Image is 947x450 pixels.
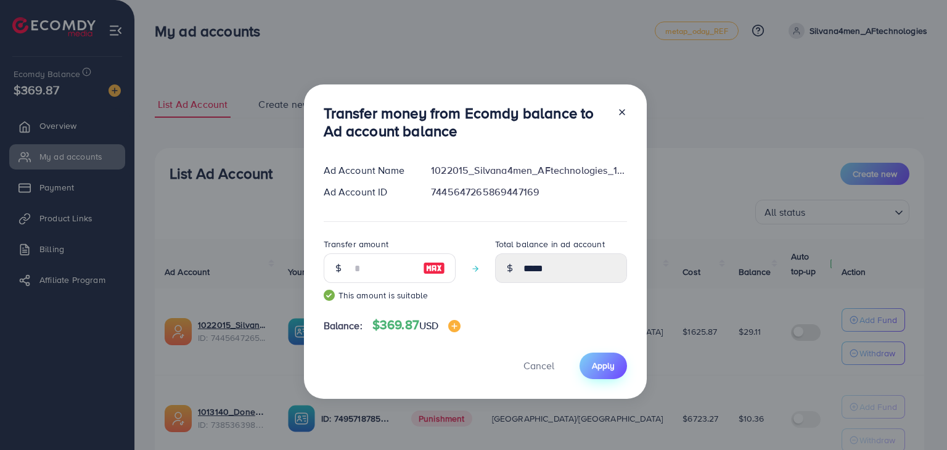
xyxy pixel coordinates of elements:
h3: Transfer money from Ecomdy balance to Ad account balance [324,104,607,140]
div: Ad Account Name [314,163,422,178]
span: Cancel [523,359,554,372]
div: 1022015_Silvana4men_AFtechnologies_1733574856174 [421,163,636,178]
h4: $369.87 [372,317,461,333]
label: Transfer amount [324,238,388,250]
img: image [423,261,445,276]
small: This amount is suitable [324,289,456,301]
button: Apply [580,353,627,379]
img: image [448,320,461,332]
span: USD [419,319,438,332]
iframe: Chat [895,395,938,441]
div: Ad Account ID [314,185,422,199]
img: guide [324,290,335,301]
div: 7445647265869447169 [421,185,636,199]
button: Cancel [508,353,570,379]
span: Balance: [324,319,363,333]
span: Apply [592,359,615,372]
label: Total balance in ad account [495,238,605,250]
